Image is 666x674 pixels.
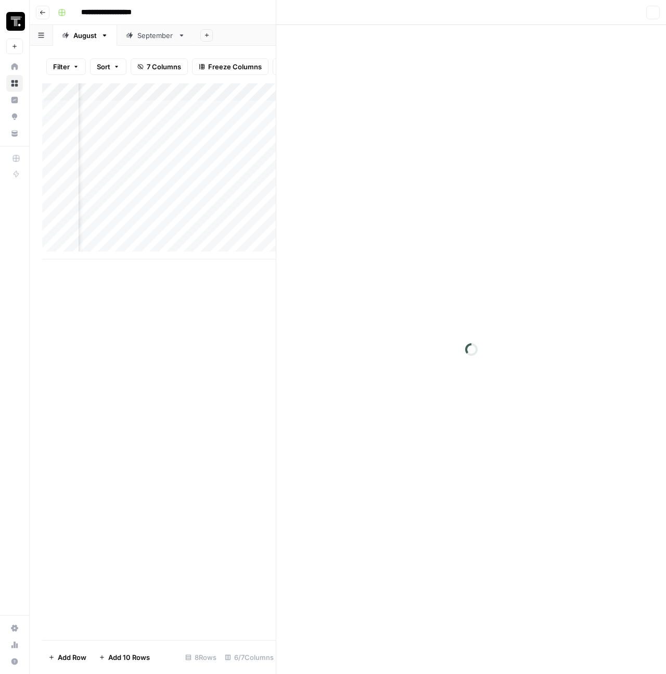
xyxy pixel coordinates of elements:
[97,61,110,72] span: Sort
[53,25,117,46] a: August
[147,61,181,72] span: 7 Columns
[131,58,188,75] button: 7 Columns
[6,12,25,31] img: Thoughtspot Logo
[6,92,23,108] a: Insights
[6,8,23,34] button: Workspace: Thoughtspot
[6,620,23,636] a: Settings
[6,108,23,125] a: Opportunities
[192,58,268,75] button: Freeze Columns
[108,652,150,663] span: Add 10 Rows
[42,649,93,666] button: Add Row
[181,649,221,666] div: 8 Rows
[117,25,194,46] a: September
[46,58,86,75] button: Filter
[208,61,262,72] span: Freeze Columns
[6,125,23,142] a: Your Data
[137,30,174,41] div: September
[90,58,126,75] button: Sort
[6,653,23,670] button: Help + Support
[58,652,86,663] span: Add Row
[221,649,278,666] div: 6/7 Columns
[73,30,97,41] div: August
[6,75,23,92] a: Browse
[6,636,23,653] a: Usage
[6,58,23,75] a: Home
[53,61,70,72] span: Filter
[93,649,156,666] button: Add 10 Rows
